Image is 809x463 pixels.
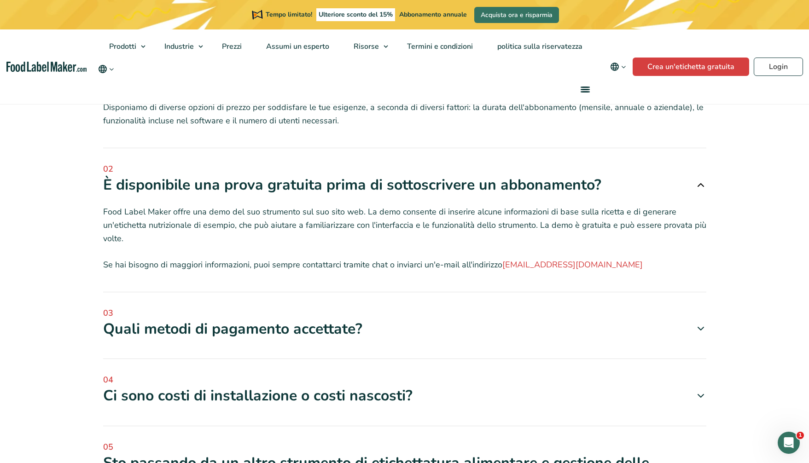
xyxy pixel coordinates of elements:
[497,41,582,52] font: politica sulla riservatezza
[103,307,706,339] a: 03 Quali metodi di pagamento accettate?
[103,319,362,339] font: Quali metodi di pagamento accettate?
[103,259,502,270] font: Se hai bisogno di maggiori informazioni, puoi sempre contattarci tramite chat o inviarci un'e-mai...
[769,62,788,72] font: Login
[319,10,393,19] font: Ulteriore sconto del 15%
[395,29,483,64] a: Termini e condizioni
[103,441,113,452] font: 05
[481,11,553,19] font: Acquista ora e risparmia
[399,10,467,19] font: Abbonamento annuale
[570,75,599,104] a: menu
[407,41,473,52] font: Termini e condizioni
[97,29,150,64] a: Prodotti
[342,29,393,64] a: Risorse
[647,62,734,72] font: Crea un'etichetta gratuita
[754,58,803,76] a: Login
[474,7,559,23] a: Acquista ora e risparmia
[266,10,312,19] font: Tempo limitato!
[103,374,706,405] a: 04 Ci sono costi di installazione o costi nascosti?
[103,163,706,195] a: 02 È disponibile una prova gratuita prima di sottoscrivere un abbonamento?
[109,41,136,52] font: Prodotti
[103,374,113,385] font: 04
[6,62,87,72] a: Homepage di Food Label Maker
[103,175,601,195] font: È disponibile una prova gratuita prima di sottoscrivere un abbonamento?
[485,29,593,64] a: politica sulla riservatezza
[798,432,802,438] font: 1
[103,307,113,318] font: 03
[633,58,749,76] a: Crea un'etichetta gratuita
[254,29,339,64] a: Assumi un esperto
[152,29,208,64] a: Industrie
[354,41,379,52] font: Risorse
[164,41,194,52] font: Industrie
[266,41,329,52] font: Assumi un esperto
[103,206,706,244] font: Food Label Maker offre una demo del suo strumento sul suo sito web. La demo consente di inserire ...
[222,41,242,52] font: Prezzi
[502,259,643,270] a: [EMAIL_ADDRESS][DOMAIN_NAME]
[97,64,115,75] button: Cambia lingua
[103,386,413,405] font: Ci sono costi di installazione o costi nascosti?
[604,58,633,76] button: Cambia lingua
[210,29,252,64] a: Prezzi
[103,163,113,174] font: 02
[778,432,800,454] iframe: Chat intercom in diretta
